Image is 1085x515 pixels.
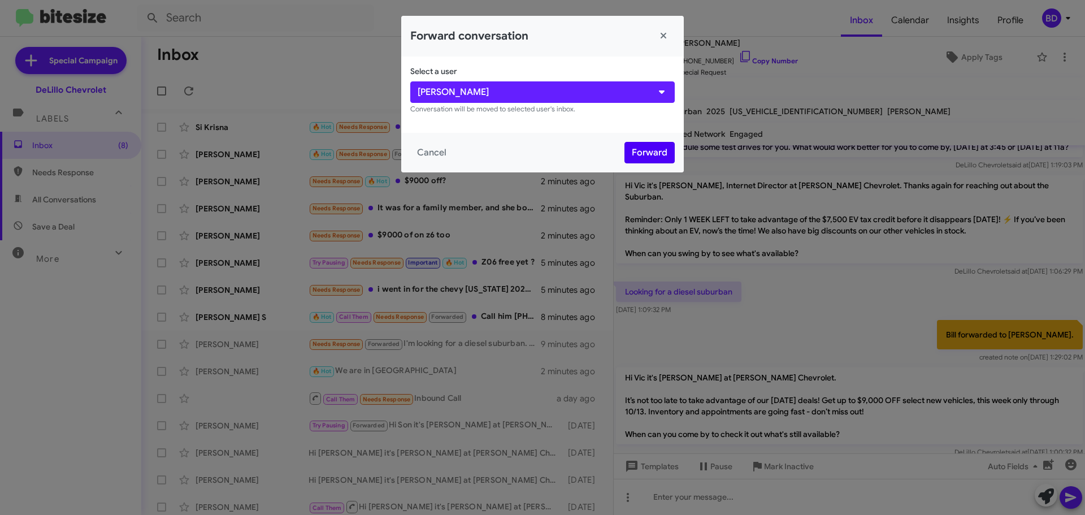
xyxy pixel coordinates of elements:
[418,85,489,99] span: [PERSON_NAME]
[410,81,675,103] button: [PERSON_NAME]
[652,25,675,47] button: Close
[624,142,675,163] button: Forward
[410,27,528,45] h2: Forward conversation
[410,105,575,114] small: Conversation will be moved to selected user's inbox.
[410,66,675,77] p: Select a user
[410,142,453,163] button: Cancel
